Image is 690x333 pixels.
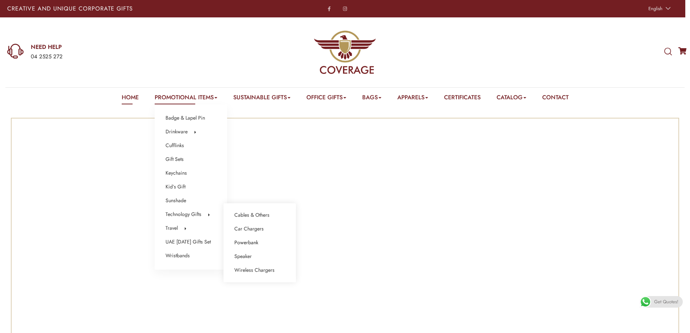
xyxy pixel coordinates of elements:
[155,93,217,104] a: Promotional Items
[234,211,269,220] a: Cables & Others
[444,93,481,104] a: Certificates
[234,252,252,261] a: Speaker
[362,93,381,104] a: Bags
[166,251,190,261] a: Wristbands
[542,93,569,104] a: Contact
[166,168,187,178] a: Keychains
[7,6,272,12] p: Creative and Unique Corporate Gifts
[31,52,226,62] div: 04 2525 272
[122,93,139,104] a: Home
[166,210,201,219] a: Technology Gifts
[397,93,428,104] a: Apparels
[166,113,205,123] a: Badge & Lapel Pin
[166,196,186,205] a: Sunshade
[234,266,275,275] a: Wireless Chargers
[166,237,211,247] a: UAE [DATE] Gifts Set
[234,238,258,247] a: Powerbank
[166,182,185,192] a: Kid’s Gift
[166,155,184,164] a: Gift Sets
[645,4,673,14] a: English
[166,127,188,137] a: Drinkware
[166,224,178,233] a: Travel
[497,93,526,104] a: Catalog
[234,224,264,234] a: Car Chargers
[654,296,678,308] span: Get Quotes!
[31,43,226,51] a: NEED HELP
[306,93,346,104] a: Office Gifts
[233,93,290,104] a: Sustainable Gifts
[648,5,662,12] span: English
[166,141,184,150] a: Cufflinks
